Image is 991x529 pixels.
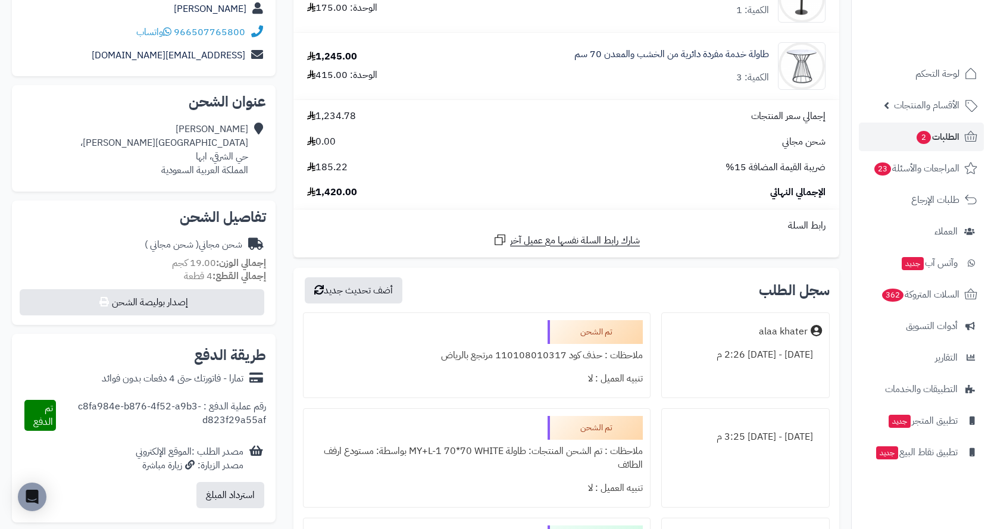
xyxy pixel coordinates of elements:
span: الطلبات [915,129,959,145]
div: الكمية: 1 [736,4,769,17]
div: رقم عملية الدفع : c8fa984e-b876-4f52-a9b3-d823f29a55af [56,400,267,431]
div: مصدر الزيارة: زيارة مباشرة [136,459,243,472]
small: 4 قطعة [184,269,266,283]
span: الأقسام والمنتجات [894,97,959,114]
small: 19.00 كجم [172,256,266,270]
span: شحن مجاني [782,135,826,149]
a: العملاء [859,217,984,246]
div: تمارا - فاتورتك حتى 4 دفعات بدون فوائد [102,372,243,386]
span: 0.00 [307,135,336,149]
button: إصدار بوليصة الشحن [20,289,264,315]
div: 1,245.00 [307,50,357,64]
span: 1,420.00 [307,186,357,199]
span: ( شحن مجاني ) [145,237,199,252]
img: 1714484749-110108010114-90x90.jpg [779,42,825,90]
span: جديد [902,257,924,270]
a: تطبيق المتجرجديد [859,406,984,435]
span: إجمالي سعر المنتجات [751,109,826,123]
div: ملاحظات : حذف كود 110108010317 مرتجع بالرياض [311,344,643,367]
strong: إجمالي الوزن: [216,256,266,270]
a: التقارير [859,343,984,372]
span: التطبيقات والخدمات [885,381,958,397]
div: تنبيه العميل : لا [311,367,643,390]
button: أضف تحديث جديد [305,277,402,303]
div: شحن مجاني [145,238,242,252]
strong: إجمالي القطع: [212,269,266,283]
h2: طريقة الدفع [194,348,266,362]
span: جديد [876,446,898,459]
a: السلات المتروكة362 [859,280,984,309]
div: [PERSON_NAME] [GEOGRAPHIC_DATA][PERSON_NAME]، حي الشرقي، ابها المملكة العربية السعودية [80,123,248,177]
span: 362 [881,288,904,302]
span: ضريبة القيمة المضافة 15% [726,161,826,174]
div: [DATE] - [DATE] 3:25 م [669,425,822,449]
span: شارك رابط السلة نفسها مع عميل آخر [510,234,640,248]
span: تطبيق المتجر [887,412,958,429]
span: الإجمالي النهائي [770,186,826,199]
span: تم الدفع [33,401,53,429]
a: 966507765800 [174,25,245,39]
span: وآتس آب [901,255,958,271]
div: الكمية: 3 [736,71,769,84]
a: [PERSON_NAME] [174,2,246,16]
a: المراجعات والأسئلة23 [859,154,984,183]
span: طلبات الإرجاع [911,192,959,208]
span: تطبيق نقاط البيع [875,444,958,461]
span: جديد [889,415,911,428]
div: رابط السلة [298,219,834,233]
a: [EMAIL_ADDRESS][DOMAIN_NAME] [92,48,245,62]
span: السلات المتروكة [881,286,959,303]
h2: عنوان الشحن [21,95,266,109]
a: وآتس آبجديد [859,249,984,277]
img: logo-2.png [910,23,980,48]
div: Open Intercom Messenger [18,483,46,511]
h2: تفاصيل الشحن [21,210,266,224]
h3: سجل الطلب [759,283,830,298]
a: واتساب [136,25,171,39]
span: التقارير [935,349,958,366]
a: شارك رابط السلة نفسها مع عميل آخر [493,233,640,248]
div: ملاحظات : تم الشحن المنتجات: طاولة MY+L-1 70*70 WHITE بواسطة: مستودع ارفف الطائف [311,440,643,477]
a: تطبيق نقاط البيعجديد [859,438,984,467]
span: أدوات التسويق [906,318,958,334]
span: 185.22 [307,161,348,174]
a: طاولة خدمة مفردة دائرية من الخشب والمعدن 70 سم [574,48,769,61]
a: لوحة التحكم [859,60,984,88]
span: المراجعات والأسئلة [873,160,959,177]
div: [DATE] - [DATE] 2:26 م [669,343,822,367]
div: تنبيه العميل : لا [311,477,643,500]
div: الوحدة: 175.00 [307,1,377,15]
button: استرداد المبلغ [196,482,264,508]
div: مصدر الطلب :الموقع الإلكتروني [136,445,243,472]
div: تم الشحن [548,320,643,344]
span: 23 [874,162,892,176]
a: أدوات التسويق [859,312,984,340]
div: alaa khater [759,325,808,339]
a: التطبيقات والخدمات [859,375,984,403]
span: لوحة التحكم [915,65,959,82]
div: الوحدة: 415.00 [307,68,377,82]
span: 2 [916,130,931,144]
span: العملاء [934,223,958,240]
a: طلبات الإرجاع [859,186,984,214]
div: تم الشحن [548,416,643,440]
a: الطلبات2 [859,123,984,151]
span: 1,234.78 [307,109,356,123]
